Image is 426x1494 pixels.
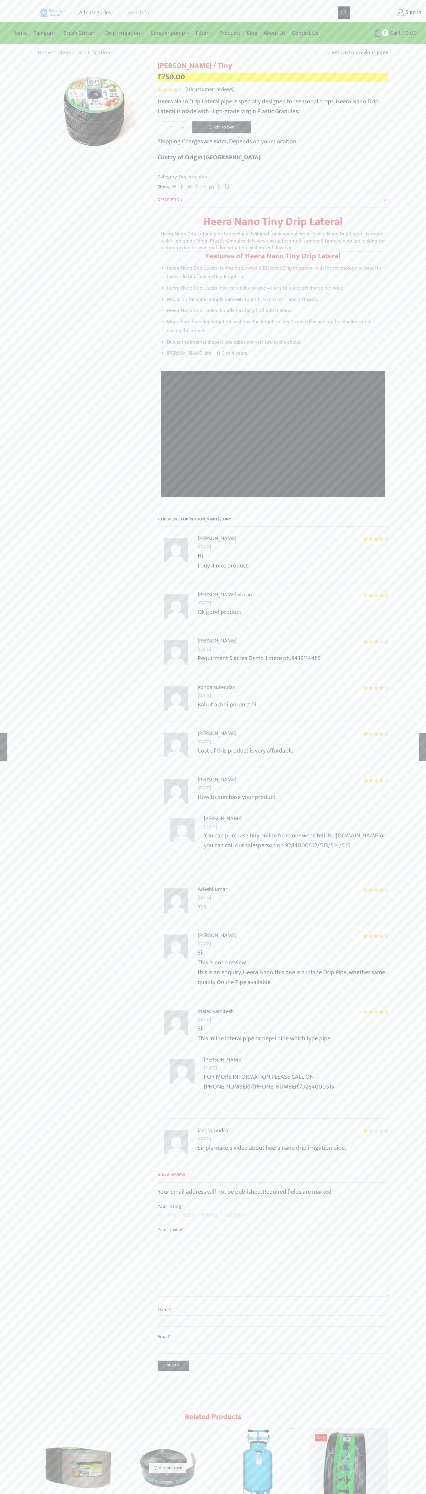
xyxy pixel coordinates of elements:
span: 10 [158,88,184,92]
a: 5 of 5 stars [224,1211,246,1218]
time: [DATE] [204,823,388,831]
strong: Heera Nano Tiny Drip Lateral [203,212,343,231]
span: Rated out of 5 based on customer ratings [158,88,177,92]
a: Description [158,192,388,207]
li: Provision for water supply between 12 and 16 mm for 1 and 2 ft each. [167,295,385,304]
a: Home [38,49,52,57]
button: Add to cart [192,121,251,134]
a: Return to previous page [332,49,388,57]
div: Rated 5 out of 5 [364,593,388,598]
span: Sign in [404,9,421,17]
strong: Adeshkumar [198,885,227,894]
div: Rated 4 out of 5 [364,934,388,938]
time: [DATE] [198,692,388,700]
span: 10 [187,85,192,94]
strong: janasamudra [198,1126,228,1135]
a: Contact Us [289,26,321,40]
div: Rated 4 out of 5 [364,537,388,541]
div: Heera Nano Drip Lateral pipe is specially designed for seasonal crops. Heera Nano Drip Lateral is... [161,215,385,358]
a: Drip Irrigation [178,173,209,181]
time: [DATE] [198,543,388,551]
time: [DATE] [198,784,388,792]
div: Rated 3 out of 5 [364,639,388,644]
bdi: 750.00 [158,71,185,83]
li: Heera Nano Drip Lateral is World’s Lowest & Effective Drip Irrigation, with the technology of Isr... [167,264,385,281]
span: Related products [185,1411,241,1423]
p: Out of stock [149,1463,187,1473]
p: Sir This inline lateral pipe or pepsi pipe which type pipe [198,1024,388,1043]
a: 3 of 5 stars [182,1211,195,1218]
nav: Breadcrumb [38,49,111,57]
span: Sale [315,1434,327,1441]
strong: [PERSON_NAME] [204,814,243,823]
span: Share: [158,184,171,191]
a: Filter [193,26,216,40]
span: Category: [158,173,209,180]
strong: [PERSON_NAME] [198,534,236,543]
a: (10customer reviews) [185,86,235,94]
div: Rated 4 out of 5 [364,778,388,783]
span: Cart [388,29,401,37]
span: ₹ [402,28,405,38]
span: Rated out of 5 [364,1129,368,1133]
a: 2 of 5 stars [168,1211,176,1218]
a: 1 of 5 stars [158,1211,162,1218]
strong: [PERSON_NAME] [198,931,236,940]
p: How to purchase your product [198,792,388,802]
label: Your rating [158,1203,388,1210]
input: Search for... [124,6,338,19]
li: Heera Nano Drip Lateral has the ability to give 4 liters of water discharge per hour. [167,284,385,293]
strong: [PERSON_NAME] [198,775,236,784]
strong: [PERSON_NAME] [198,729,236,738]
p: You can purchase buy online from our website or you can call our salesperson on 9284000512/513/51... [204,831,388,850]
input: Product quantity [165,121,179,133]
a: Blog [244,26,260,40]
span: Rated out of 5 [364,934,384,938]
h1: [PERSON_NAME] / Tiny [158,61,388,70]
label: Email [158,1333,388,1341]
p: Hi I buy 4 nice product [198,551,388,571]
span: Rated out of 5 [364,537,384,541]
time: [DATE] [198,894,388,902]
a: Drip Irrigation [76,49,111,57]
strong: Konda surendar [198,683,235,692]
p: Requirment 5 acres Demo 1 piece ph.9439114485 [198,653,388,663]
p: Sir, This is not a review this is an enquiry, Heera Nano this one is a inlane Drip Pipe, whether ... [198,948,388,987]
time: [DATE] [198,940,388,948]
div: Rated 3.80 out of 5 [158,88,183,92]
strong: malaviyamitesh [198,1007,234,1016]
p: Sir pls make a video about heera nano drip irrigation pipe. [198,1143,388,1153]
p: Bahut achhi product hi [198,700,388,709]
a: Raingun [30,26,60,40]
div: Rated 4 out of 5 [364,686,388,690]
bdi: 0.00 [402,28,417,38]
div: Rated 4 out of 5 [364,732,388,736]
a: Products [216,26,244,40]
a: Shop [58,49,70,57]
h2: 10 reviews for [158,516,388,527]
a: [URL][DOMAIN_NAME] [322,830,380,841]
p: Ok good product [198,607,388,617]
p: Heera Nano Drip Lateral pipe is specially designed for seasonal crops. Heera Nano Drip Lateral is... [158,97,388,116]
label: Name [158,1306,388,1314]
strong: [PERSON_NAME].vikram [198,590,254,599]
span: Rated out of 5 [364,1010,388,1014]
a: Sprayer pump [147,26,192,40]
a: About Us [260,26,289,40]
span: Rated out of 5 [364,639,379,644]
span: ₹ [158,71,162,83]
iframe: सबसे सस्ती और किफायतशिर हीरा ड्रिप इरीगेशन, The most affordable and cost-effective drip irrigation, [161,371,385,497]
span: Your email address will not be published. Required fields are marked [158,1187,332,1197]
button: Search button [338,6,350,19]
a: Brush Cutter [60,26,102,40]
div: Rated 5 out of 5 [364,1010,388,1014]
time: [DATE] [198,646,388,654]
strong: [PERSON_NAME] [198,636,236,645]
b: Cuntry of Origin [GEOGRAPHIC_DATA] [158,152,260,163]
span: Rated out of 5 [364,686,384,690]
strong: [PERSON_NAME] [204,1055,243,1064]
p: Shipping Charges are extra, Depends on your Location [158,136,296,146]
li: [PERSON_NAME] life – is 3 to 4 years. [167,349,385,358]
time: [DATE] [198,1016,388,1024]
li: Due to the internal diapers, the tubes are very low in the choke. [167,338,385,347]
